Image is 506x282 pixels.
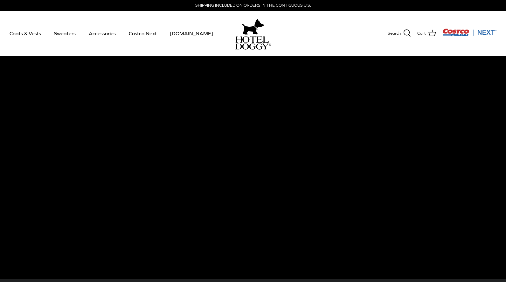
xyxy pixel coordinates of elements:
img: Costco Next [442,28,496,36]
a: Search [388,29,411,38]
a: Costco Next [123,23,163,44]
img: hoteldoggycom [235,36,271,50]
span: Search [388,30,401,37]
a: Cart [417,29,436,38]
a: Coats & Vests [4,23,47,44]
a: hoteldoggy.com hoteldoggycom [235,17,271,50]
span: Cart [417,30,426,37]
a: Accessories [83,23,121,44]
a: Visit Costco Next [442,32,496,37]
a: Sweaters [48,23,81,44]
img: hoteldoggy.com [242,17,264,36]
a: [DOMAIN_NAME] [164,23,219,44]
